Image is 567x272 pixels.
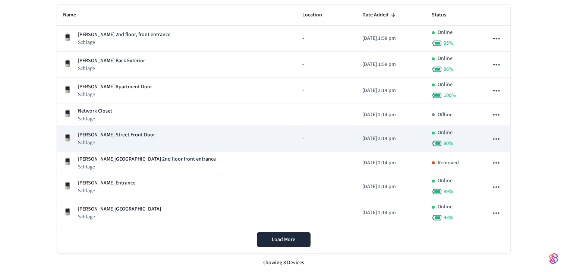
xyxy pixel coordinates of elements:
p: Online [438,203,453,211]
p: Schlage [78,213,161,221]
p: [DATE] 1:58 pm [362,35,420,42]
span: 80 % [444,140,453,147]
p: [PERSON_NAME] Back Exterior [78,57,145,65]
img: Schlage Sense Smart Deadbolt with Camelot Trim, Front [63,207,72,216]
img: SeamLogoGradient.69752ec5.svg [549,253,558,265]
img: Schlage Sense Smart Deadbolt with Camelot Trim, Front [63,181,72,190]
img: Schlage Sense Smart Deadbolt with Camelot Trim, Front [63,133,72,142]
span: Name [63,9,86,21]
p: Schlage [78,39,170,46]
p: Schlage [78,139,155,146]
img: Schlage Sense Smart Deadbolt with Camelot Trim, Front [63,85,72,94]
p: [DATE] 1:58 pm [362,61,420,69]
p: Schlage [78,91,152,98]
p: [PERSON_NAME] 2nd floor, front entrance [78,31,170,39]
span: - [302,111,304,119]
p: [DATE] 2:14 pm [362,159,420,167]
p: [DATE] 2:14 pm [362,183,420,191]
span: 95 % [444,39,453,47]
p: Schlage [78,187,135,194]
p: Removed [438,159,459,167]
table: sticky table [57,5,510,226]
p: [PERSON_NAME] Apartment Door [78,83,152,91]
p: Schlage [78,115,112,123]
span: 99 % [444,188,453,195]
img: Schlage Sense Smart Deadbolt with Camelot Trim, Front [63,109,72,118]
p: Online [438,81,453,89]
span: Status [432,9,456,21]
p: Schlage [78,65,145,72]
img: Schlage Sense Smart Deadbolt with Camelot Trim, Front [63,59,72,68]
span: - [302,159,304,167]
p: Network Closet [78,107,112,115]
span: - [302,209,304,217]
img: Schlage Sense Smart Deadbolt with Camelot Trim, Front [63,33,72,42]
span: Date Added [362,9,398,21]
p: [PERSON_NAME][GEOGRAPHIC_DATA] [78,205,161,213]
p: [DATE] 2:14 pm [362,135,420,143]
p: [PERSON_NAME] Entrance [78,179,135,187]
p: Online [438,177,453,185]
img: Schlage Sense Smart Deadbolt with Camelot Trim, Front [63,157,72,166]
button: Load More [257,232,311,247]
span: Location [302,9,332,21]
p: [PERSON_NAME] Street Front Door [78,131,155,139]
span: Load More [272,236,295,243]
p: Online [438,55,453,63]
span: 93 % [444,214,453,221]
p: Online [438,129,453,137]
span: - [302,135,304,143]
span: 100 % [444,92,456,99]
p: Online [438,29,453,37]
span: - [302,87,304,95]
p: Schlage [78,163,216,171]
p: [PERSON_NAME][GEOGRAPHIC_DATA] 2nd floor front entrance [78,155,216,163]
p: [DATE] 2:14 pm [362,209,420,217]
span: - [302,183,304,191]
p: Offline [438,111,453,119]
p: [DATE] 2:14 pm [362,87,420,95]
span: - [302,35,304,42]
span: 96 % [444,66,453,73]
span: - [302,61,304,69]
p: [DATE] 2:14 pm [362,111,420,119]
